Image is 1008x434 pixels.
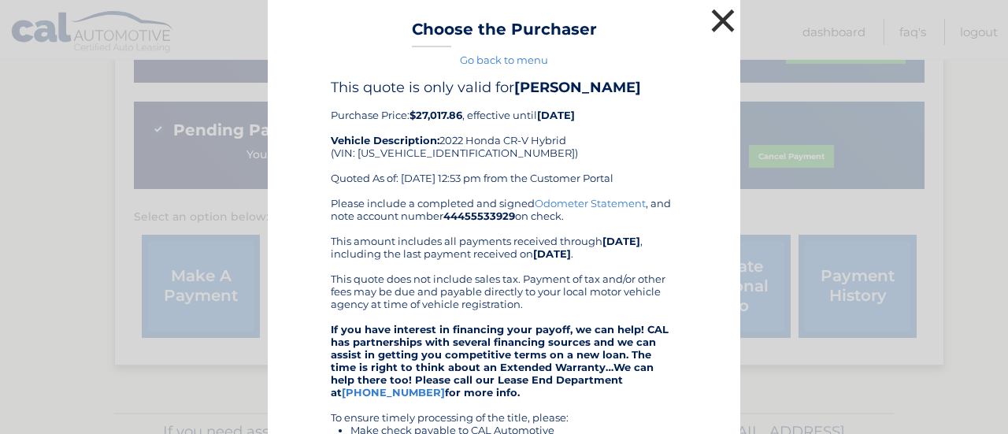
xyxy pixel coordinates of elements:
a: [PHONE_NUMBER] [342,386,445,399]
a: Odometer Statement [535,197,646,210]
b: [PERSON_NAME] [514,79,641,96]
strong: If you have interest in financing your payoff, we can help! CAL has partnerships with several fin... [331,323,669,399]
a: Go back to menu [460,54,548,66]
h4: This quote is only valid for [331,79,677,96]
h3: Choose the Purchaser [412,20,597,47]
b: $27,017.86 [409,109,462,121]
b: [DATE] [533,247,571,260]
strong: Vehicle Description: [331,134,439,147]
b: [DATE] [537,109,575,121]
div: Purchase Price: , effective until 2022 Honda CR-V Hybrid (VIN: [US_VEHICLE_IDENTIFICATION_NUMBER]... [331,79,677,197]
b: 44455533929 [443,210,515,222]
button: × [707,5,739,36]
b: [DATE] [602,235,640,247]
